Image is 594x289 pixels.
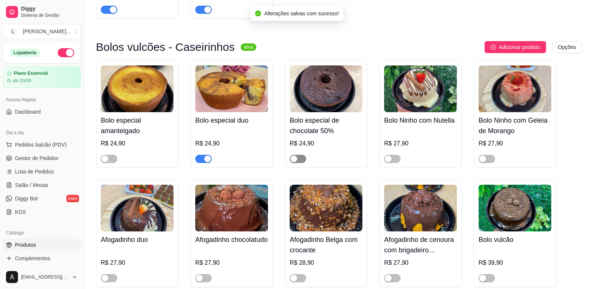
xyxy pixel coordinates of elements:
[3,24,81,39] button: Select a team
[255,10,261,16] span: check-circle
[479,115,551,136] h4: Bolo Ninho com Geleia de Morango
[3,193,81,205] a: Diggy Botnovo
[384,65,457,112] img: product-image
[3,166,81,178] a: Lista de Pedidos
[384,115,457,126] h4: Bolo Ninho com Nutella
[290,65,362,112] img: product-image
[101,115,174,136] h4: Bolo especial amanteigado
[21,274,69,280] span: [EMAIL_ADDRESS][DOMAIN_NAME]
[241,43,256,51] sup: ativa
[3,252,81,264] a: Complementos
[15,195,38,202] span: Diggy Bot
[290,258,362,267] div: R$ 28,90
[15,168,54,175] span: Lista de Pedidos
[264,10,339,16] span: Alterações salvas com sucesso!
[195,185,268,231] img: product-image
[3,106,81,118] a: Dashboard
[12,78,31,84] article: até 03/09
[15,208,26,216] span: KDS
[101,139,174,148] div: R$ 24,90
[195,65,268,112] img: product-image
[15,141,67,148] span: Pedidos balcão (PDV)
[15,108,41,116] span: Dashboard
[9,49,40,57] div: Loja aberta
[384,139,457,148] div: R$ 27,90
[21,6,78,12] span: Diggy
[491,44,496,50] span: plus-circle
[3,179,81,191] a: Salão / Mesas
[21,12,78,18] span: Sistema de Gestão
[9,28,17,35] span: L
[290,234,362,255] h4: Afogadinho Belga com crocante
[101,185,174,231] img: product-image
[14,71,48,76] article: Plano Essencial
[3,268,81,286] button: [EMAIL_ADDRESS][DOMAIN_NAME]
[552,41,582,53] button: Opções
[384,185,457,231] img: product-image
[290,115,362,136] h4: Bolo especial de chocolate 50%
[384,234,457,255] h4: Afogadinho de cenoura com brigadeiro [DEMOGRAPHIC_DATA]
[3,94,81,106] div: Acesso Rápido
[15,255,50,262] span: Complementos
[3,152,81,164] a: Gestor de Pedidos
[15,181,48,189] span: Salão / Mesas
[15,241,36,249] span: Produtos
[290,139,362,148] div: R$ 24,90
[479,139,551,148] div: R$ 27,90
[195,234,268,245] h4: Afogadinho chocolatudo
[101,65,174,112] img: product-image
[499,43,540,51] span: Adicionar produto
[101,258,174,267] div: R$ 27,90
[96,43,235,52] h3: Bolos vulcões - Caseirinhos
[3,3,81,21] a: DiggySistema de Gestão
[558,43,576,51] span: Opções
[23,28,70,35] div: [PERSON_NAME] ...
[479,234,551,245] h4: Bolo vulcão
[58,48,74,57] button: Alterar Status
[101,234,174,245] h4: Afogadinho duo
[195,258,268,267] div: R$ 27,90
[15,154,58,162] span: Gestor de Pedidos
[3,67,81,88] a: Plano Essencialaté 03/09
[384,258,457,267] div: R$ 27,90
[195,139,268,148] div: R$ 24,90
[3,127,81,139] div: Dia a dia
[3,239,81,251] a: Produtos
[3,227,81,239] div: Catálogo
[195,115,268,126] h4: Bolo especial duo
[3,139,81,151] button: Pedidos balcão (PDV)
[3,206,81,218] a: KDS
[290,185,362,231] img: product-image
[479,258,551,267] div: R$ 39,90
[485,41,546,53] button: Adicionar produto
[479,185,551,231] img: product-image
[479,65,551,112] img: product-image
